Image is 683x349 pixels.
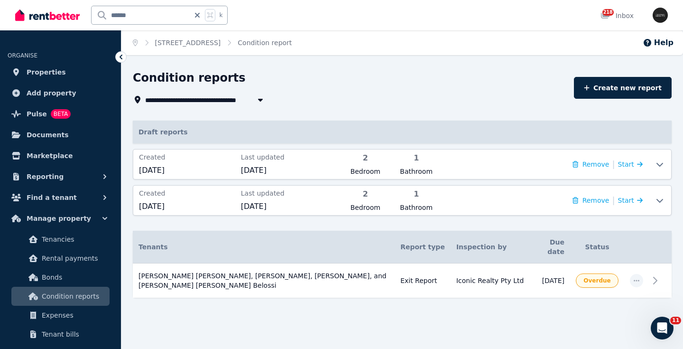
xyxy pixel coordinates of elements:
button: Send a message… [163,273,178,288]
span: [DATE] [139,165,235,176]
span: 1 [394,152,439,164]
h1: Condition reports [133,70,246,85]
span: Documents [27,129,69,141]
span: ORGANISE [8,52,37,59]
a: Condition reports [11,287,110,306]
a: Bonds [11,268,110,287]
td: Exit Report [395,264,451,298]
span: Overdue [583,277,610,284]
span: [DATE] [241,165,337,176]
a: Create new report [574,77,672,99]
a: Add property [8,84,113,103]
span: 2 [343,189,388,200]
span: [DATE] [139,201,235,212]
iframe: Intercom live chat [651,317,674,340]
span: 1 [394,189,439,200]
button: Help [643,37,674,48]
span: 11 [670,317,681,324]
a: Properties [8,63,113,82]
button: Remove [572,160,609,169]
span: [PERSON_NAME] [PERSON_NAME], [PERSON_NAME], [PERSON_NAME], and [PERSON_NAME] [PERSON_NAME] Belossi [138,271,389,290]
button: go back [6,4,24,22]
div: What can we help with [DATE]?The RentBetter Team • Just now [8,104,127,125]
span: Expenses [42,310,106,321]
span: Start [618,160,634,168]
button: Upload attachment [45,276,53,284]
span: Manage property [27,213,91,224]
span: Condition report [238,38,292,47]
span: Find a tenant [27,192,77,203]
span: 2 [343,152,388,164]
a: PulseBETA [8,104,113,123]
span: Bathroom [394,203,439,212]
span: Tenancies [42,234,106,245]
span: Pulse [27,108,47,120]
h1: The RentBetter Team [46,5,125,12]
a: Tenant bills [11,325,110,344]
button: Manage property [8,209,113,228]
a: Rental payments [11,249,110,268]
div: What can we help with [DATE]? [15,110,119,119]
nav: Breadcrumb [121,30,303,55]
a: Tenancies [11,230,110,249]
button: Start recording [60,276,68,284]
button: Gif picker [30,276,37,284]
a: Documents [8,125,113,144]
span: Created [139,152,235,162]
span: Marketplace [27,150,73,161]
div: Hi there 👋 This is Fin speaking. I’m here to answer your questions, but you’ll always have the op... [15,60,148,97]
img: Profile image for The RentBetter Team [27,5,42,20]
p: The team can also help [46,12,118,21]
span: Start [618,197,634,204]
button: Find a tenant [8,188,113,207]
div: The RentBetter Team says… [8,55,182,104]
textarea: Message… [8,256,182,273]
p: Draft report s [133,121,672,143]
span: 218 [602,9,614,16]
div: Close [166,4,184,21]
span: Last updated [241,152,337,162]
div: Inbox [600,11,634,20]
img: Iconic Realty Pty Ltd [653,8,668,23]
button: Home [148,4,166,22]
span: Add property [27,87,76,99]
th: Report type [395,231,451,264]
span: Condition reports [42,291,106,302]
div: Hi there 👋 This is Fin speaking. I’m here to answer your questions, but you’ll always have the op... [8,55,156,103]
span: k [219,11,222,19]
span: Tenant bills [42,329,106,340]
span: Bedroom [343,203,388,212]
span: Bonds [42,272,106,283]
span: [DATE] [241,201,337,212]
span: | [612,158,615,171]
img: RentBetter [15,8,80,22]
span: BETA [51,109,71,119]
th: Inspection by [451,231,530,264]
span: Tenants [138,242,168,252]
span: Properties [27,66,66,78]
span: Iconic Realty Pty Ltd [456,276,524,285]
span: Bathroom [394,167,439,176]
span: Last updated [241,189,337,198]
button: Reporting [8,167,113,186]
button: Remove [572,196,609,205]
td: [DATE] [529,264,570,298]
th: Status [570,231,624,264]
span: Reporting [27,171,64,182]
span: Created [139,189,235,198]
a: Marketplace [8,146,113,165]
span: Rental payments [42,253,106,264]
div: The RentBetter Team says… [8,104,182,146]
span: | [612,194,615,207]
button: Emoji picker [15,276,22,284]
th: Due date [529,231,570,264]
a: Expenses [11,306,110,325]
span: Bedroom [343,167,388,176]
a: [STREET_ADDRESS] [155,39,221,47]
div: The RentBetter Team • Just now [15,127,107,132]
